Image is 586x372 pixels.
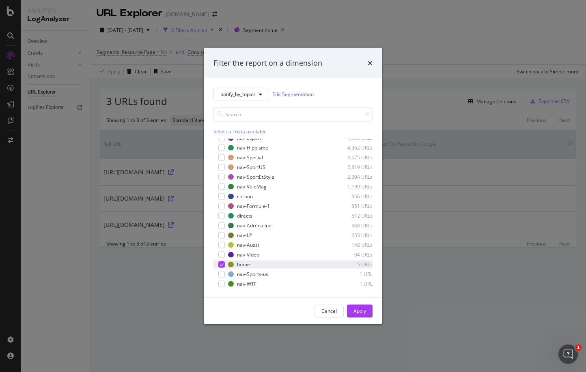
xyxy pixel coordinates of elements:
div: 5 URLs [333,261,373,268]
div: 253 URLs [333,232,373,239]
div: nav-SportEtStyle [237,173,274,180]
div: nav-LP [237,232,252,239]
div: 851 URLs [333,203,373,210]
div: nav-SportUS [237,164,265,171]
div: nav-Aussi [237,242,259,248]
div: directs [237,212,252,219]
div: 1,199 URLs [333,183,373,190]
div: Filter the report on a dimension [213,58,322,68]
a: Edit Segmentation [272,90,314,98]
span: botify_by_topics [220,91,256,98]
div: nav-WTF [237,280,256,287]
div: Select all data available [213,128,373,135]
div: 3,675 URLs [333,154,373,161]
div: 1 URL [333,271,373,278]
div: Apply [353,308,366,314]
div: 4,362 URLs [333,144,373,151]
div: nav-VeloMag [237,183,267,190]
div: nav-Formule-1 [237,203,270,210]
div: nav-Sports-us [237,271,268,278]
div: 94 URLs [333,251,373,258]
div: Cancel [321,308,337,314]
div: nav-Special [237,154,263,161]
div: chrono [237,193,253,200]
div: 1 URL [333,280,373,287]
div: nav-Adrénaline [237,222,271,229]
div: home [237,261,250,268]
iframe: Intercom live chat [558,344,578,364]
div: 856 URLs [333,193,373,200]
button: Cancel [315,304,344,317]
div: 148 URLs [333,242,373,248]
div: 2,819 URLs [333,164,373,171]
div: nav-Video [237,251,259,258]
div: times [368,58,373,68]
span: 1 [575,344,582,351]
div: 2,394 URLs [333,173,373,180]
div: modal [204,48,382,324]
button: Apply [347,304,373,317]
div: 512 URLs [333,212,373,219]
div: nav-Hippisme [237,144,268,151]
input: Search [213,107,373,121]
button: botify_by_topics [213,88,269,100]
div: 348 URLs [333,222,373,229]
